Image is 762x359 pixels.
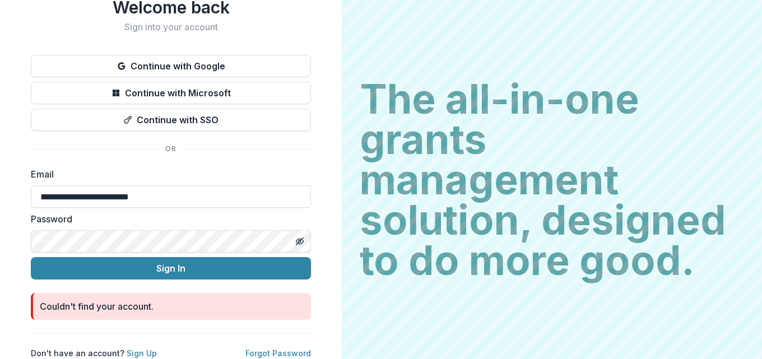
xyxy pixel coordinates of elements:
[40,300,154,313] div: Couldn't find your account.
[31,212,304,226] label: Password
[291,232,309,250] button: Toggle password visibility
[245,348,311,358] a: Forgot Password
[31,22,311,32] h2: Sign into your account
[31,109,311,131] button: Continue with SSO
[31,347,157,359] p: Don't have an account?
[31,167,304,181] label: Email
[127,348,157,358] a: Sign Up
[31,55,311,77] button: Continue with Google
[31,257,311,279] button: Sign In
[31,82,311,104] button: Continue with Microsoft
